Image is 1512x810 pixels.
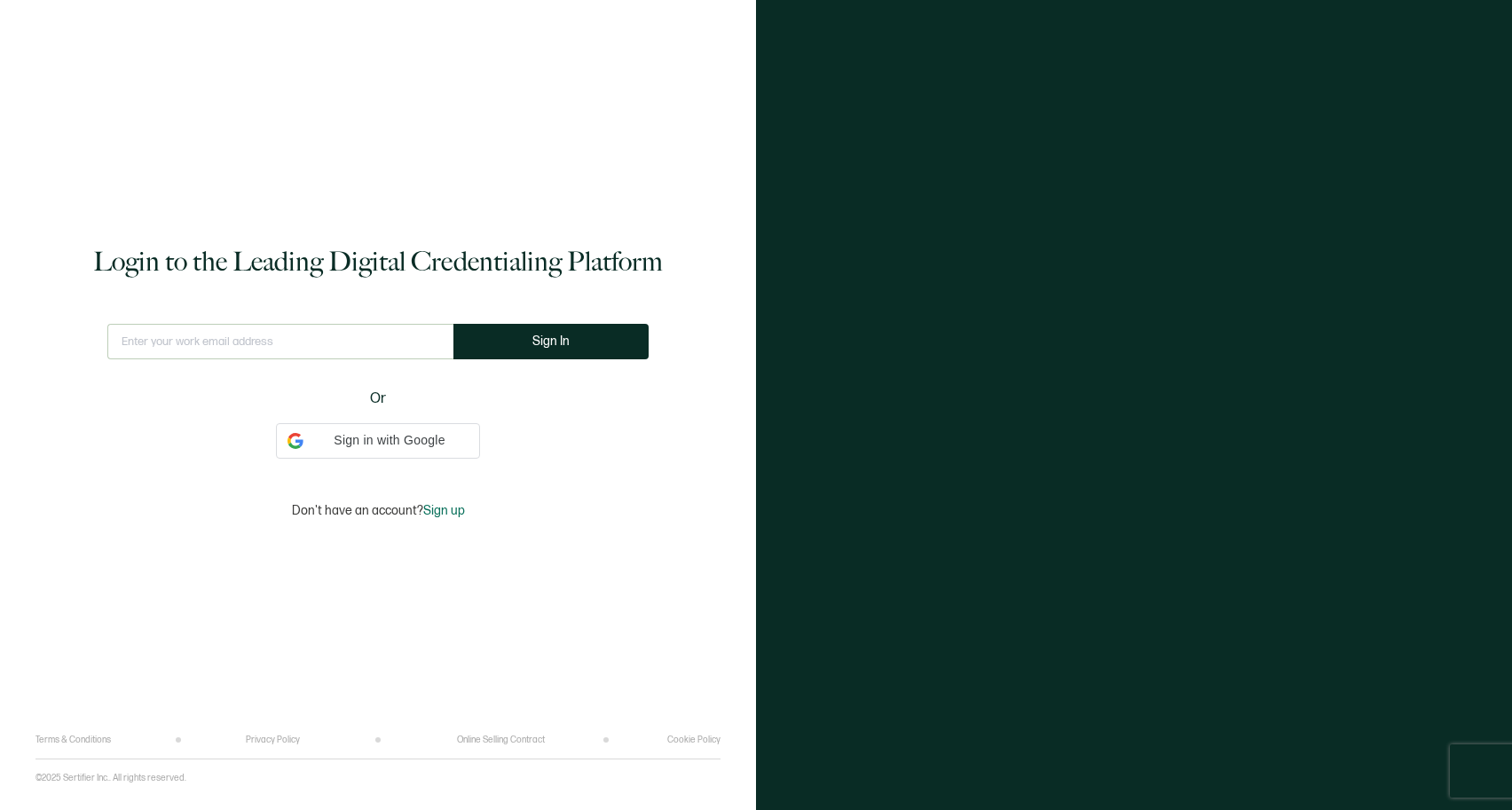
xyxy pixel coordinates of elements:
[292,503,465,518] p: Don't have an account?
[35,773,186,783] p: ©2025 Sertifier Inc.. All rights reserved.
[35,735,111,745] a: Terms & Conditions
[457,735,545,745] a: Online Selling Contract
[311,431,469,450] span: Sign in with Google
[246,735,300,745] a: Privacy Policy
[667,735,721,745] a: Cookie Policy
[276,423,480,459] div: Sign in with Google
[370,388,386,410] span: Or
[107,324,453,359] input: Enter your work email address
[423,503,465,518] span: Sign up
[453,324,649,359] button: Sign In
[93,244,663,279] h1: Login to the Leading Digital Credentialing Platform
[532,334,570,348] span: Sign In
